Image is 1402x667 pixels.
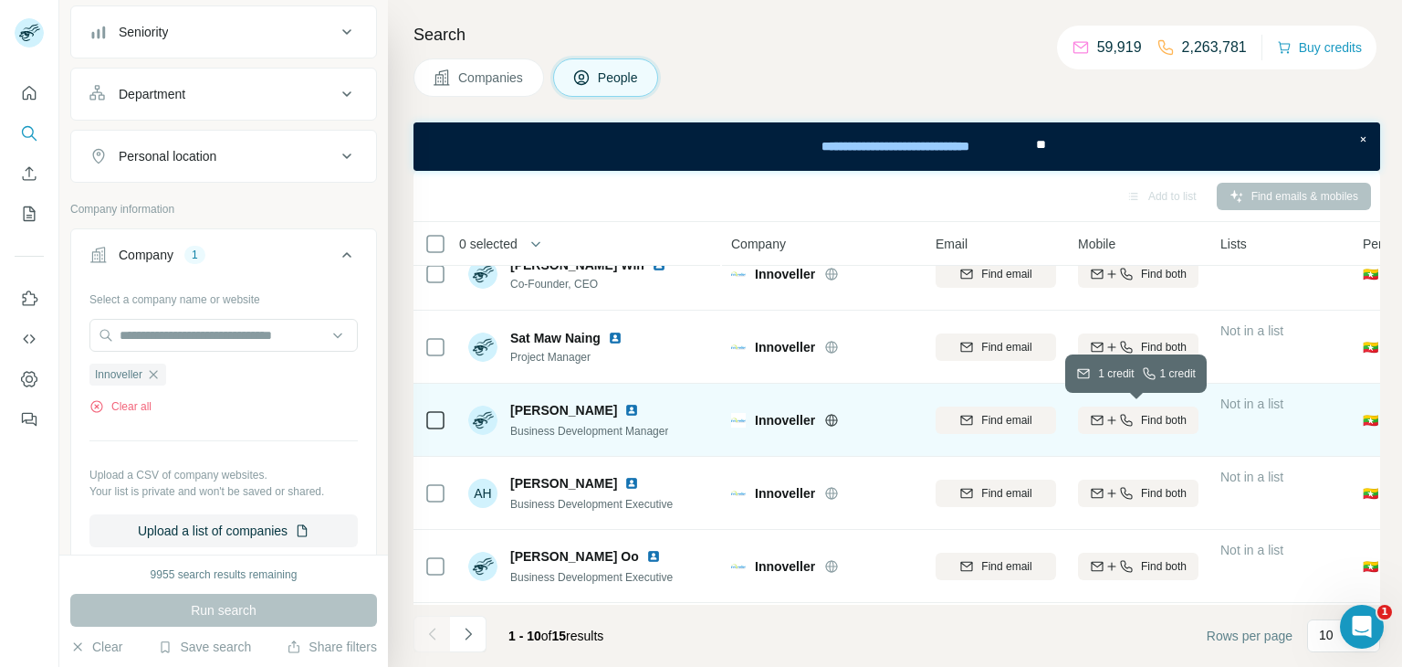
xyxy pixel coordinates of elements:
span: Rows per page [1207,627,1292,645]
img: LinkedIn logo [624,403,639,418]
span: Find both [1141,339,1187,355]
img: Avatar [468,333,497,362]
span: Find email [981,412,1031,429]
img: Avatar [468,259,497,289]
span: [PERSON_NAME] Oo [510,547,639,566]
p: 59,919 [1097,37,1142,58]
span: 🇲🇲 [1363,411,1378,429]
span: Find email [981,266,1031,282]
button: Find email [936,553,1056,580]
span: Find email [981,339,1031,355]
p: Upload a CSV of company websites. [89,467,358,483]
button: Find email [936,480,1056,507]
div: Department [119,85,185,103]
span: of [541,629,552,643]
span: [PERSON_NAME] [510,401,617,419]
h4: Search [413,22,1380,48]
span: 0 selected [459,235,518,253]
span: Innoveller [755,484,815,503]
img: LinkedIn logo [624,476,639,491]
span: [PERSON_NAME] [510,474,617,492]
p: 2,263,781 [1182,37,1247,58]
span: Sat Maw Naing [510,329,601,347]
span: Lists [1220,235,1247,253]
span: Find both [1141,412,1187,429]
span: Find email [981,485,1031,502]
span: Innoveller [755,411,815,429]
div: Personal location [119,147,216,165]
img: LinkedIn logo [608,331,623,345]
div: Seniority [119,23,168,41]
button: Clear all [89,398,152,415]
span: 1 - 10 [508,629,541,643]
span: Find email [981,558,1031,575]
span: Companies [458,69,525,87]
button: Company1 [71,233,376,284]
span: results [508,629,603,643]
span: Email [936,235,968,253]
button: Department [71,72,376,116]
button: Use Surfe API [15,323,44,355]
button: Find email [936,260,1056,288]
button: My lists [15,197,44,230]
span: Business Development Executive [510,498,673,511]
button: Find both [1078,553,1198,580]
div: Select a company name or website [89,284,358,308]
span: Co-Founder, CEO [510,276,674,292]
span: Not in a list [1220,323,1283,338]
span: 🇲🇲 [1363,484,1378,503]
button: Save search [158,638,251,656]
button: Find email [936,333,1056,361]
p: Company information [70,201,377,217]
img: Logo of Innoveller [731,559,746,574]
button: Find both [1078,407,1198,434]
span: Business Development Executive [510,571,673,584]
iframe: Intercom live chat [1340,605,1384,649]
span: Business Development Manager [510,425,668,438]
span: Find both [1141,558,1187,575]
button: Find both [1078,333,1198,361]
span: People [598,69,640,87]
span: 🇲🇲 [1363,557,1378,576]
span: Company [731,235,786,253]
button: Enrich CSV [15,157,44,190]
button: Find email [936,407,1056,434]
div: 9955 search results remaining [151,566,298,583]
span: Project Manager [510,349,630,365]
img: Avatar [468,406,497,435]
span: Not in a list [1220,470,1283,484]
button: Dashboard [15,363,44,396]
img: Logo of Innoveller [731,413,746,428]
span: Mobile [1078,235,1115,253]
button: Personal location [71,134,376,178]
button: Use Surfe on LinkedIn [15,282,44,315]
button: Upload a list of companies [89,514,358,547]
button: Quick start [15,77,44,110]
span: 1 [1377,605,1392,619]
p: Your list is private and won't be saved or shared. [89,483,358,500]
button: Navigate to next page [450,616,487,652]
span: Innoveller [755,265,815,283]
img: LinkedIn logo [646,549,661,564]
button: Share filters [287,638,377,656]
div: Company [119,246,173,264]
button: Feedback [15,403,44,436]
img: Logo of Innoveller [731,340,746,355]
span: Find both [1141,485,1187,502]
img: Logo of Innoveller [731,486,746,501]
button: Search [15,117,44,150]
button: Buy credits [1277,35,1362,60]
div: 1 [184,247,205,263]
button: Seniority [71,10,376,54]
span: 🇲🇲 [1363,338,1378,356]
span: 🇲🇲 [1363,265,1378,283]
span: Innoveller [755,557,815,576]
span: Find both [1141,266,1187,282]
p: 10 [1319,626,1334,644]
span: 15 [552,629,567,643]
span: Innoveller [95,366,142,383]
iframe: Banner [413,122,1380,171]
button: Find both [1078,480,1198,507]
